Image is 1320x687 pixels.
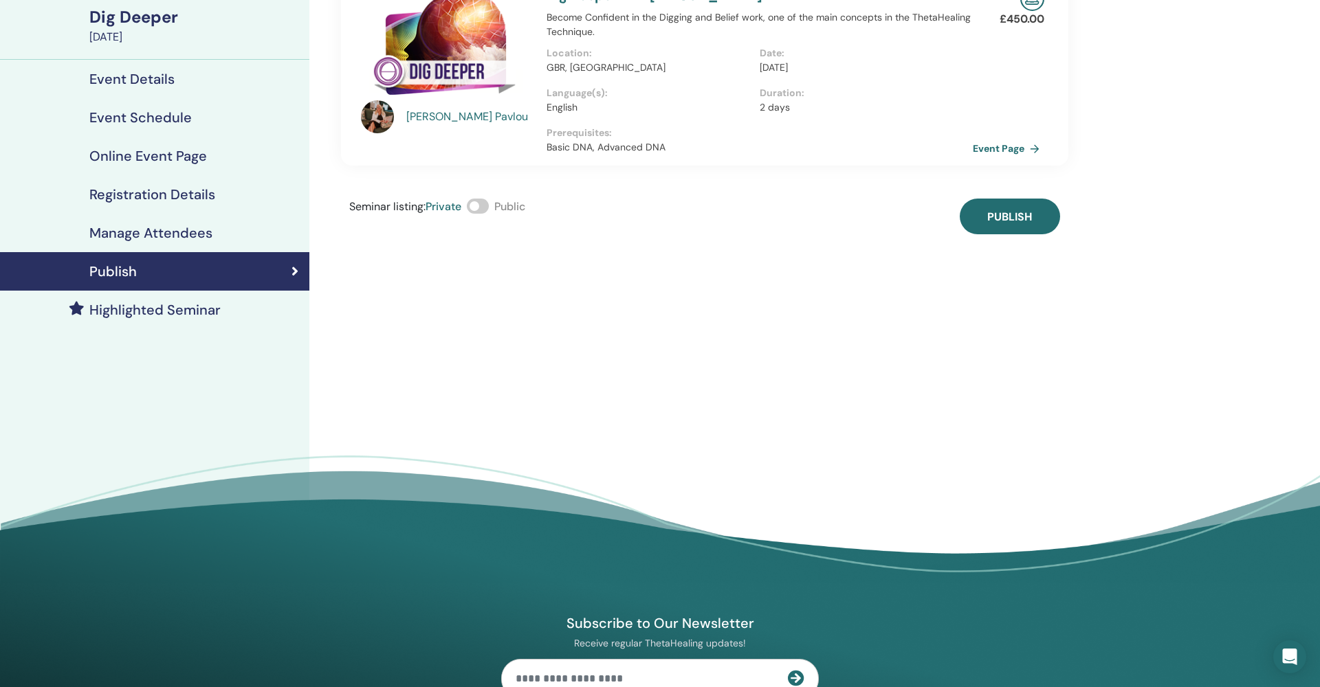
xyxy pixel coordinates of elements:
p: Date : [760,46,965,60]
p: £ 450.00 [1000,11,1044,27]
p: Become Confident in the Digging and Belief work, one of the main concepts in the ThetaHealing Tec... [547,10,973,39]
p: Receive regular ThetaHealing updates! [501,637,819,649]
h4: Registration Details [89,186,215,203]
h4: Event Schedule [89,109,192,126]
span: Public [494,199,525,214]
p: 2 days [760,100,965,115]
span: Private [426,199,461,214]
p: Location : [547,46,751,60]
p: Prerequisites : [547,126,973,140]
p: Language(s) : [547,86,751,100]
p: [DATE] [760,60,965,75]
div: [DATE] [89,29,301,45]
p: Duration : [760,86,965,100]
h4: Online Event Page [89,148,207,164]
p: GBR, [GEOGRAPHIC_DATA] [547,60,751,75]
span: Publish [987,210,1032,224]
h4: Event Details [89,71,175,87]
h4: Publish [89,263,137,280]
a: Event Page [973,138,1045,159]
span: Seminar listing : [349,199,426,214]
p: Basic DNA, Advanced DNA [547,140,973,155]
button: Publish [960,199,1060,234]
div: Open Intercom Messenger [1273,640,1306,673]
h4: Highlighted Seminar [89,302,221,318]
div: Dig Deeper [89,5,301,29]
img: default.jpg [361,100,394,133]
p: English [547,100,751,115]
h4: Manage Attendees [89,225,212,241]
h4: Subscribe to Our Newsletter [501,614,819,632]
a: Dig Deeper[DATE] [81,5,309,45]
a: [PERSON_NAME] Pavlou [406,109,533,125]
